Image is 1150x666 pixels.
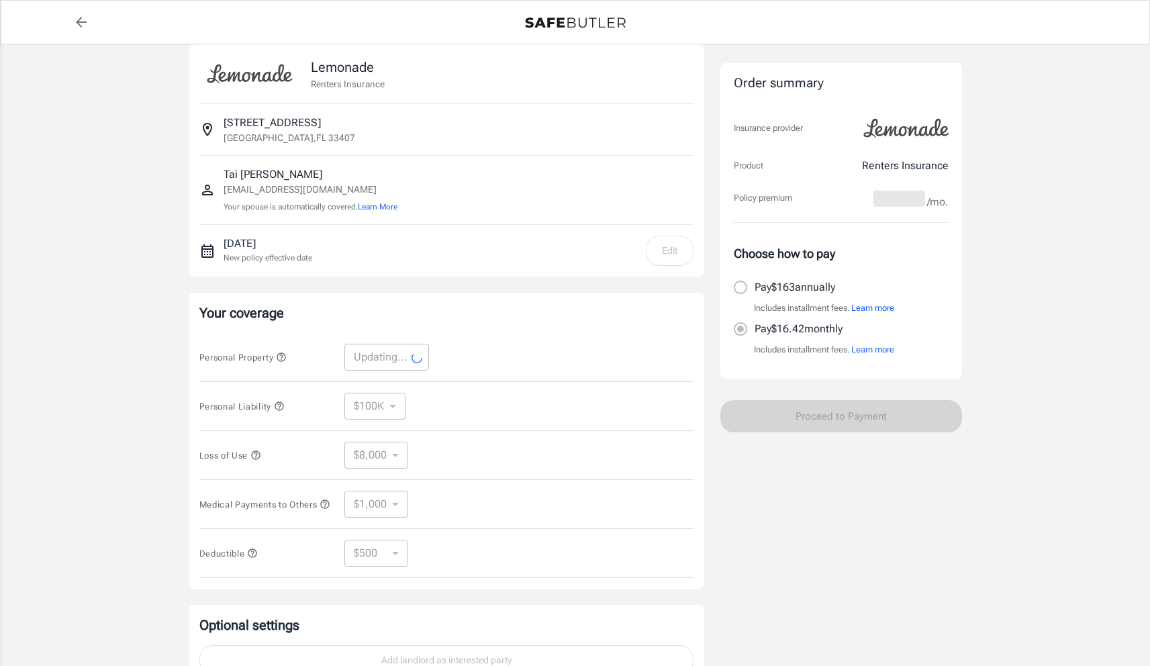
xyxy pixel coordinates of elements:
[199,398,285,414] button: Personal Liability
[199,545,258,561] button: Deductible
[856,109,957,147] img: Lemonade
[754,343,894,356] p: Includes installment fees.
[224,131,355,144] p: [GEOGRAPHIC_DATA] , FL 33407
[199,243,215,259] svg: New policy start date
[224,183,397,197] p: [EMAIL_ADDRESS][DOMAIN_NAME]
[199,616,693,634] p: Optional settings
[755,279,835,295] p: Pay $163 annually
[224,115,321,131] p: [STREET_ADDRESS]
[851,301,894,315] button: Learn more
[199,122,215,138] svg: Insured address
[199,182,215,198] svg: Insured person
[525,17,626,28] img: Back to quotes
[862,158,949,174] p: Renters Insurance
[224,201,397,213] p: Your spouse is automatically covered.
[199,499,331,510] span: Medical Payments to Others
[199,450,261,461] span: Loss of Use
[734,191,792,205] p: Policy premium
[199,55,300,93] img: Lemonade
[755,321,843,337] p: Pay $16.42 monthly
[199,352,287,363] span: Personal Property
[224,252,312,264] p: New policy effective date
[851,343,894,356] button: Learn more
[734,74,949,93] div: Order summary
[199,303,693,322] p: Your coverage
[927,193,949,211] span: /mo.
[734,244,949,263] p: Choose how to pay
[754,301,894,315] p: Includes installment fees.
[311,77,385,91] p: Renters Insurance
[734,159,763,173] p: Product
[311,57,385,77] p: Lemonade
[199,549,258,559] span: Deductible
[68,9,95,36] a: back to quotes
[199,496,331,512] button: Medical Payments to Others
[199,349,287,365] button: Personal Property
[734,122,803,135] p: Insurance provider
[199,447,261,463] button: Loss of Use
[224,236,312,252] p: [DATE]
[358,201,397,213] button: Learn More
[224,166,397,183] p: Tai [PERSON_NAME]
[199,401,285,412] span: Personal Liability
